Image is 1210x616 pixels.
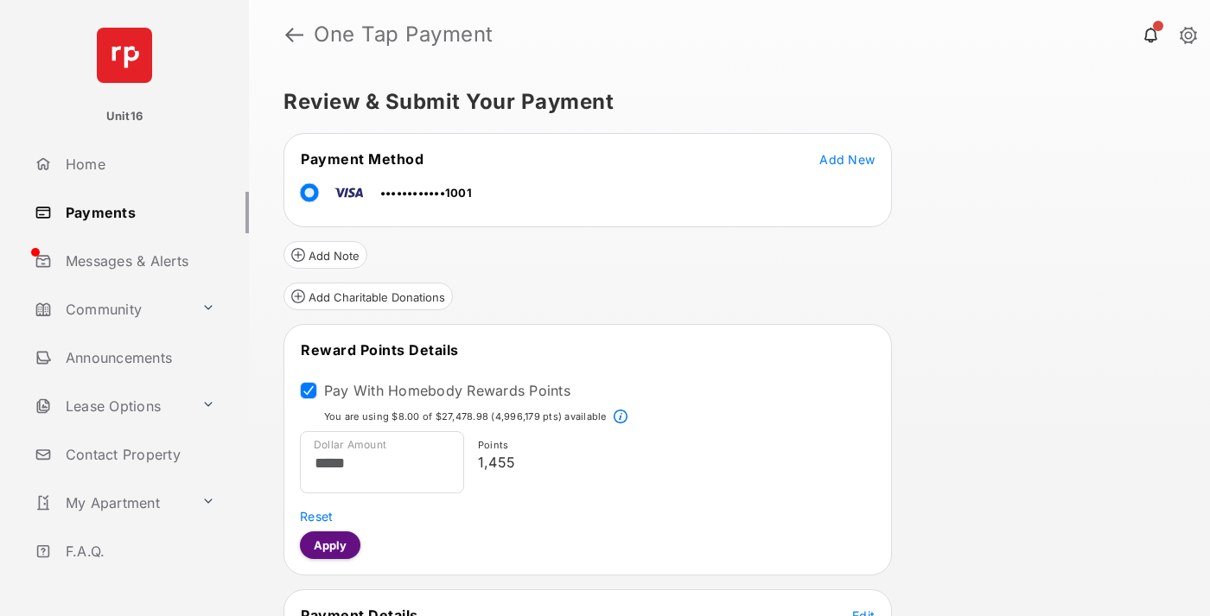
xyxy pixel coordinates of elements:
[97,28,152,83] img: svg+xml;base64,PHN2ZyB4bWxucz0iaHR0cDovL3d3dy53My5vcmcvMjAwMC9zdmciIHdpZHRoPSI2NCIgaGVpZ2h0PSI2NC...
[283,241,367,269] button: Add Note
[300,509,333,524] span: Reset
[28,289,194,330] a: Community
[28,530,249,572] a: F.A.Q.
[380,186,472,200] span: ••••••••••••1001
[283,92,1162,112] h5: Review & Submit Your Payment
[301,341,459,359] span: Reward Points Details
[28,482,194,524] a: My Apartment
[478,438,869,453] p: Points
[283,283,453,310] button: Add Charitable Donations
[314,24,494,45] strong: One Tap Payment
[28,143,249,185] a: Home
[301,150,423,168] span: Payment Method
[28,337,249,378] a: Announcements
[819,150,875,168] button: Add New
[300,507,333,524] button: Reset
[28,385,194,427] a: Lease Options
[28,240,249,282] a: Messages & Alerts
[478,452,869,473] p: 1,455
[28,434,249,475] a: Contact Property
[28,192,249,233] a: Payments
[324,410,607,424] p: You are using $8.00 of $27,478.98 (4,996,179 pts) available
[300,531,360,559] button: Apply
[819,152,875,167] span: Add New
[324,382,570,399] label: Pay With Homebody Rewards Points
[106,108,143,125] p: Unit16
